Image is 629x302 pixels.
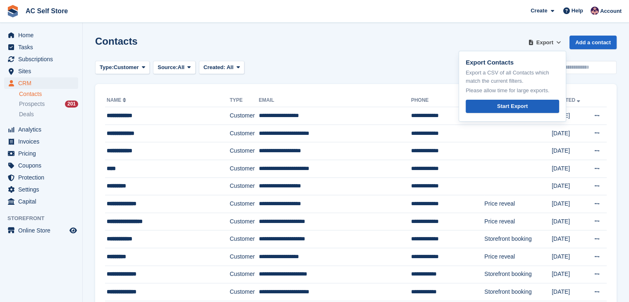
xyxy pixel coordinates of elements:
td: Customer [230,283,258,301]
td: [DATE] [552,142,587,160]
div: 201 [65,101,78,108]
span: Invoices [18,136,68,147]
a: menu [4,124,78,135]
a: menu [4,172,78,183]
td: Customer [230,107,258,125]
a: menu [4,148,78,159]
span: Protection [18,172,68,183]
a: Contacts [19,90,78,98]
span: Settings [18,184,68,195]
td: Price reveal [484,248,552,266]
span: All [227,64,234,70]
span: Type: [100,63,114,72]
a: menu [4,77,78,89]
span: Home [18,29,68,41]
button: Export [526,36,563,49]
a: Add a contact [569,36,617,49]
img: Ted Cox [591,7,599,15]
a: AC Self Store [22,4,71,18]
a: menu [4,53,78,65]
span: Export [536,38,553,47]
a: Created [552,97,582,103]
td: [DATE] [552,160,587,177]
a: menu [4,160,78,171]
span: Source: [158,63,177,72]
th: Type [230,94,258,107]
h1: Contacts [95,36,138,47]
span: Subscriptions [18,53,68,65]
span: Sites [18,65,68,77]
td: [DATE] [552,266,587,283]
span: Capital [18,196,68,207]
p: Export a CSV of all Contacts which match the current filters. [466,69,559,85]
p: Please allow time for large exports. [466,86,559,95]
td: [DATE] [552,177,587,195]
td: [DATE] [552,283,587,301]
a: menu [4,41,78,53]
td: [DATE] [552,213,587,230]
a: Name [107,97,128,103]
span: CRM [18,77,68,89]
td: Customer [230,230,258,248]
a: menu [4,29,78,41]
td: [DATE] [552,230,587,248]
td: Customer [230,266,258,283]
p: Export Contacts [466,58,559,67]
span: Help [572,7,583,15]
a: menu [4,225,78,236]
td: Customer [230,195,258,213]
td: [DATE] [552,195,587,213]
a: Preview store [68,225,78,235]
span: Account [600,7,622,15]
div: Start Export [497,102,528,110]
td: Customer [230,142,258,160]
td: Customer [230,213,258,230]
span: Customer [114,63,139,72]
img: stora-icon-8386f47178a22dfd0bd8f6a31ec36ba5ce8667c1dd55bd0f319d3a0aa187defe.svg [7,5,19,17]
td: Customer [230,248,258,266]
td: Storefront booking [484,230,552,248]
span: Prospects [19,100,45,108]
a: menu [4,136,78,147]
a: menu [4,65,78,77]
span: Tasks [18,41,68,53]
td: Customer [230,160,258,177]
td: Customer [230,177,258,195]
button: Type: Customer [95,61,150,74]
a: menu [4,196,78,207]
th: Phone [411,94,484,107]
a: menu [4,184,78,195]
td: Price reveal [484,213,552,230]
td: Storefront booking [484,266,552,283]
td: Storefront booking [484,283,552,301]
td: [DATE] [552,107,587,125]
td: Customer [230,125,258,142]
span: Coupons [18,160,68,171]
a: Prospects 201 [19,100,78,108]
a: Deals [19,110,78,119]
span: All [178,63,185,72]
span: Created: [203,64,225,70]
span: Online Store [18,225,68,236]
span: Create [531,7,547,15]
th: Email [259,94,411,107]
span: Storefront [7,214,82,223]
a: Start Export [466,100,559,113]
td: [DATE] [552,125,587,142]
button: Source: All [153,61,196,74]
span: Deals [19,110,34,118]
span: Pricing [18,148,68,159]
td: [DATE] [552,248,587,266]
td: Price reveal [484,195,552,213]
span: Analytics [18,124,68,135]
button: Created: All [199,61,244,74]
